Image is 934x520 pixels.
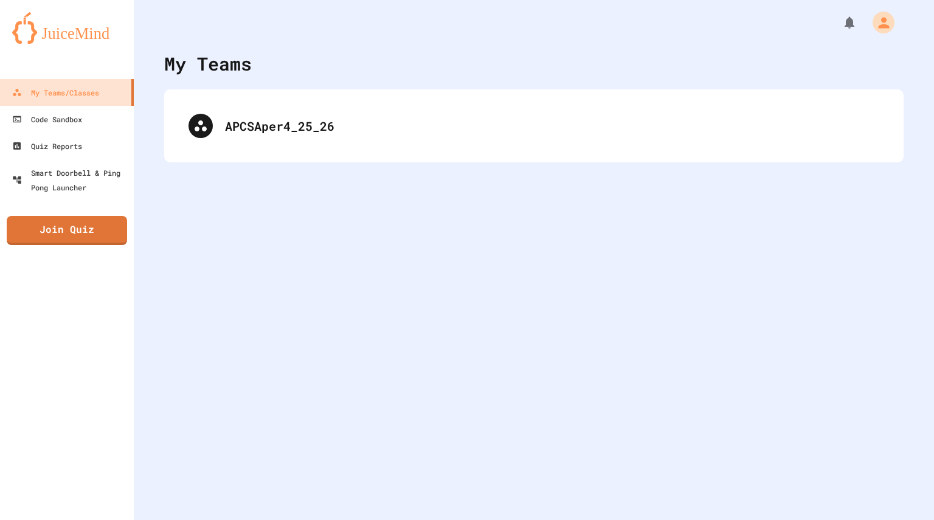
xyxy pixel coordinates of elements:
[12,112,82,127] div: Code Sandbox
[860,9,898,36] div: My Account
[176,102,891,150] div: APCSAper4_25_26
[12,165,129,195] div: Smart Doorbell & Ping Pong Launcher
[164,50,252,77] div: My Teams
[12,12,122,44] img: logo-orange.svg
[12,139,82,153] div: Quiz Reports
[820,12,860,33] div: My Notifications
[7,216,127,245] a: Join Quiz
[12,85,99,100] div: My Teams/Classes
[225,117,879,135] div: APCSAper4_25_26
